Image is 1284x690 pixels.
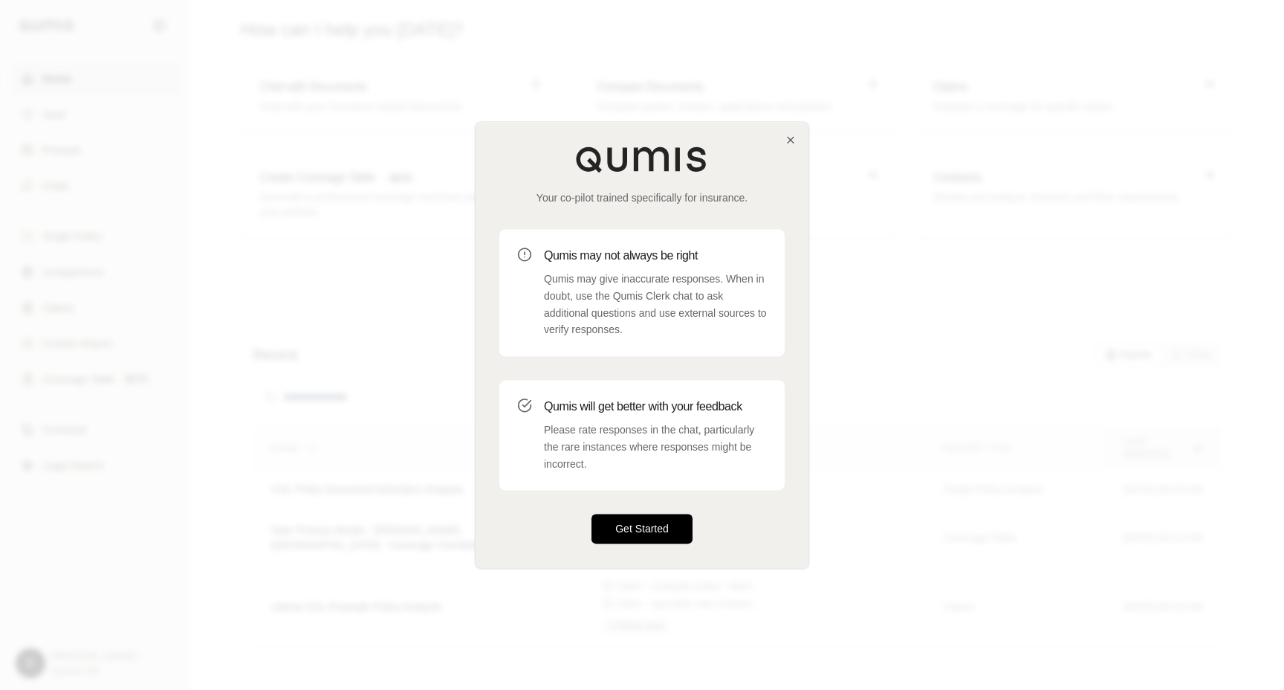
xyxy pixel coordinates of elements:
p: Please rate responses in the chat, particularly the rare instances where responses might be incor... [544,422,767,472]
p: Your co-pilot trained specifically for insurance. [499,190,785,205]
h3: Qumis will get better with your feedback [544,398,767,416]
button: Get Started [591,515,693,544]
h3: Qumis may not always be right [544,247,767,265]
p: Qumis may give inaccurate responses. When in doubt, use the Qumis Clerk chat to ask additional qu... [544,271,767,338]
img: Qumis Logo [575,146,709,172]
